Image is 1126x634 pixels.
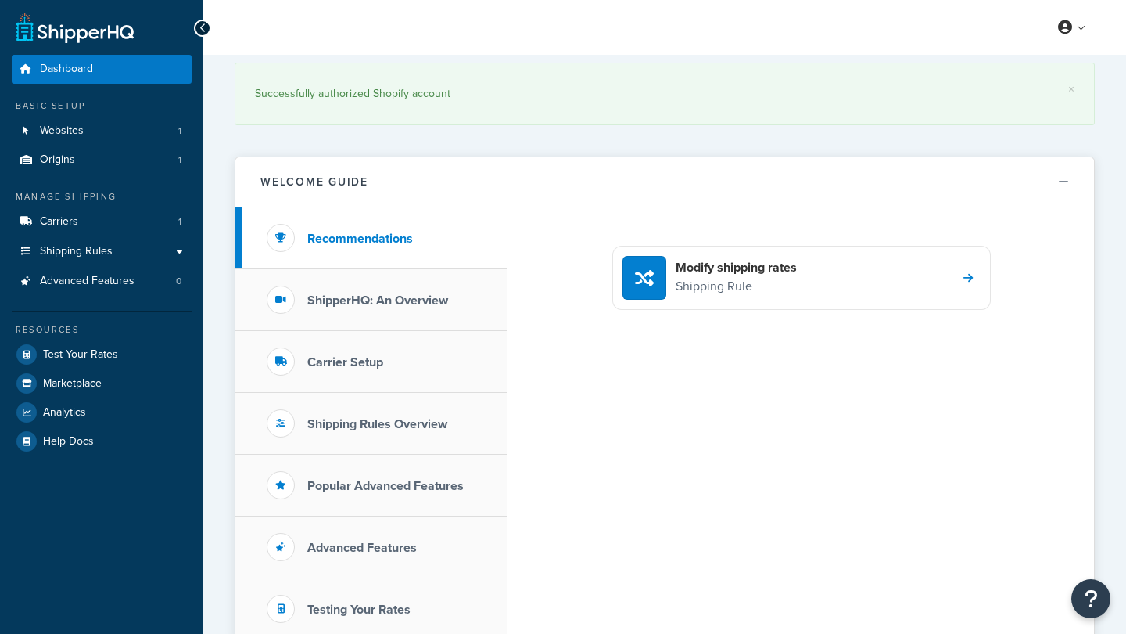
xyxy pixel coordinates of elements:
[676,276,797,297] p: Shipping Rule
[12,190,192,204] div: Manage Shipping
[12,427,192,456] a: Help Docs
[43,348,118,362] span: Test Your Rates
[12,55,192,84] a: Dashboard
[307,294,448,308] h3: ShipperHQ: An Overview
[307,541,417,555] h3: Advanced Features
[12,207,192,236] a: Carriers1
[12,267,192,296] li: Advanced Features
[40,245,113,258] span: Shipping Rules
[178,153,181,167] span: 1
[235,157,1094,207] button: Welcome Guide
[12,146,192,175] a: Origins1
[43,377,102,391] span: Marketplace
[307,417,447,431] h3: Shipping Rules Overview
[178,215,181,229] span: 1
[1071,579,1110,618] button: Open Resource Center
[307,355,383,369] h3: Carrier Setup
[40,275,134,288] span: Advanced Features
[176,275,181,288] span: 0
[307,603,411,617] h3: Testing Your Rates
[40,63,93,76] span: Dashboard
[12,207,192,236] li: Carriers
[178,124,181,138] span: 1
[12,369,192,398] a: Marketplace
[12,146,192,175] li: Origins
[40,215,78,229] span: Carriers
[40,153,75,167] span: Origins
[12,267,192,296] a: Advanced Features0
[12,340,192,369] a: Test Your Rates
[12,117,192,146] a: Websites1
[12,323,192,337] div: Resources
[676,259,797,276] h4: Modify shipping rates
[12,117,192,146] li: Websites
[43,406,86,420] span: Analytics
[260,176,368,188] h2: Welcome Guide
[307,232,413,246] h3: Recommendations
[307,479,464,493] h3: Popular Advanced Features
[12,398,192,427] a: Analytics
[40,124,84,138] span: Websites
[43,435,94,448] span: Help Docs
[12,99,192,113] div: Basic Setup
[1068,83,1074,95] a: ×
[255,83,1074,105] div: Successfully authorized Shopify account
[12,237,192,266] a: Shipping Rules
